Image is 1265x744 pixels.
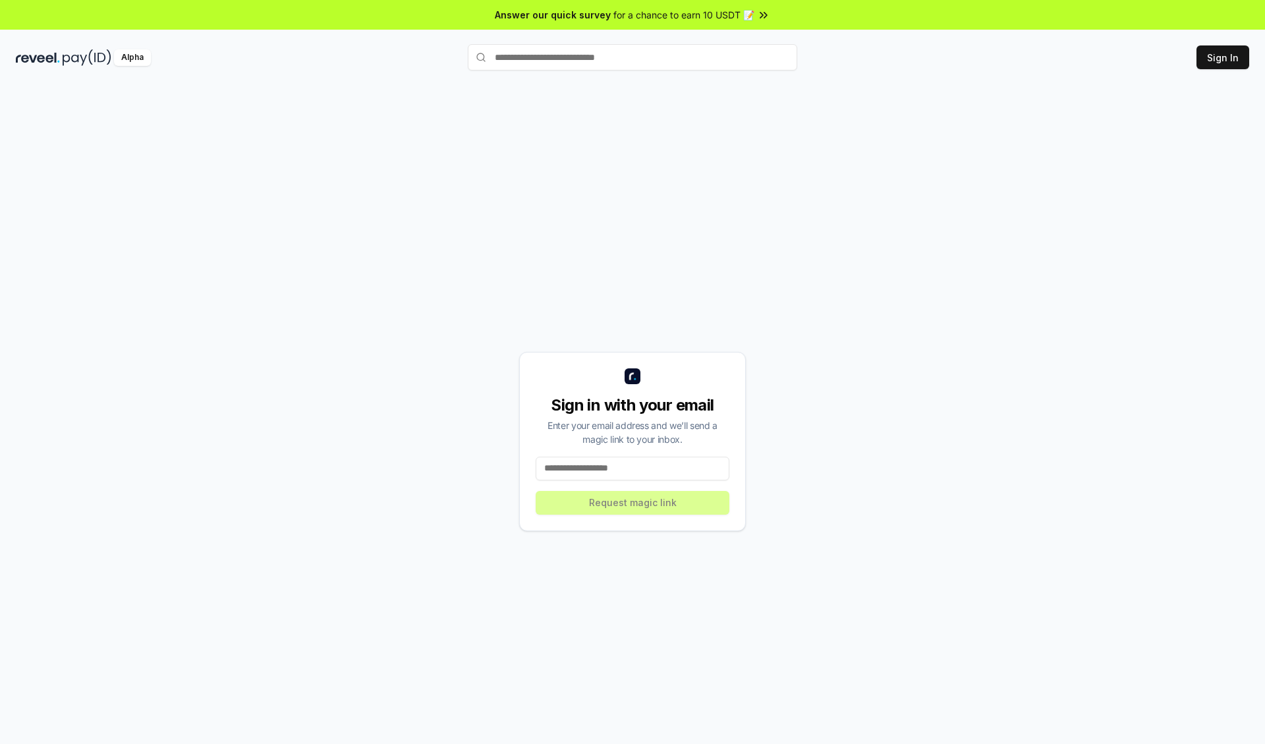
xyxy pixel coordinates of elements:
div: Sign in with your email [536,395,729,416]
img: pay_id [63,49,111,66]
div: Alpha [114,49,151,66]
img: reveel_dark [16,49,60,66]
span: for a chance to earn 10 USDT 📝 [613,8,754,22]
img: logo_small [625,368,640,384]
span: Answer our quick survey [495,8,611,22]
button: Sign In [1196,45,1249,69]
div: Enter your email address and we’ll send a magic link to your inbox. [536,418,729,446]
